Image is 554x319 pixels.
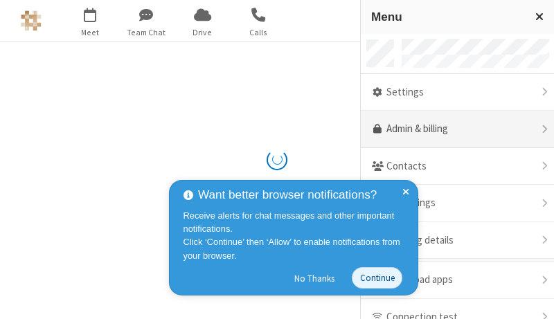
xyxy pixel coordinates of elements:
[64,26,116,39] span: Meet
[361,185,554,222] div: Recordings
[184,209,408,262] div: Receive alerts for chat messages and other important notifications. Click ‘Continue’ then ‘Allow’...
[361,262,554,299] div: Download apps
[361,74,554,111] div: Settings
[198,186,377,204] span: Want better browser notifications?
[361,111,554,148] a: Admin & billing
[287,267,342,289] button: No Thanks
[361,222,554,259] div: Meeting details
[233,26,285,39] span: Calls
[371,10,523,24] h3: Menu
[120,26,172,39] span: Team Chat
[352,267,402,289] button: Continue
[21,10,42,31] img: Astra
[177,26,229,39] span: Drive
[361,148,554,185] div: Contacts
